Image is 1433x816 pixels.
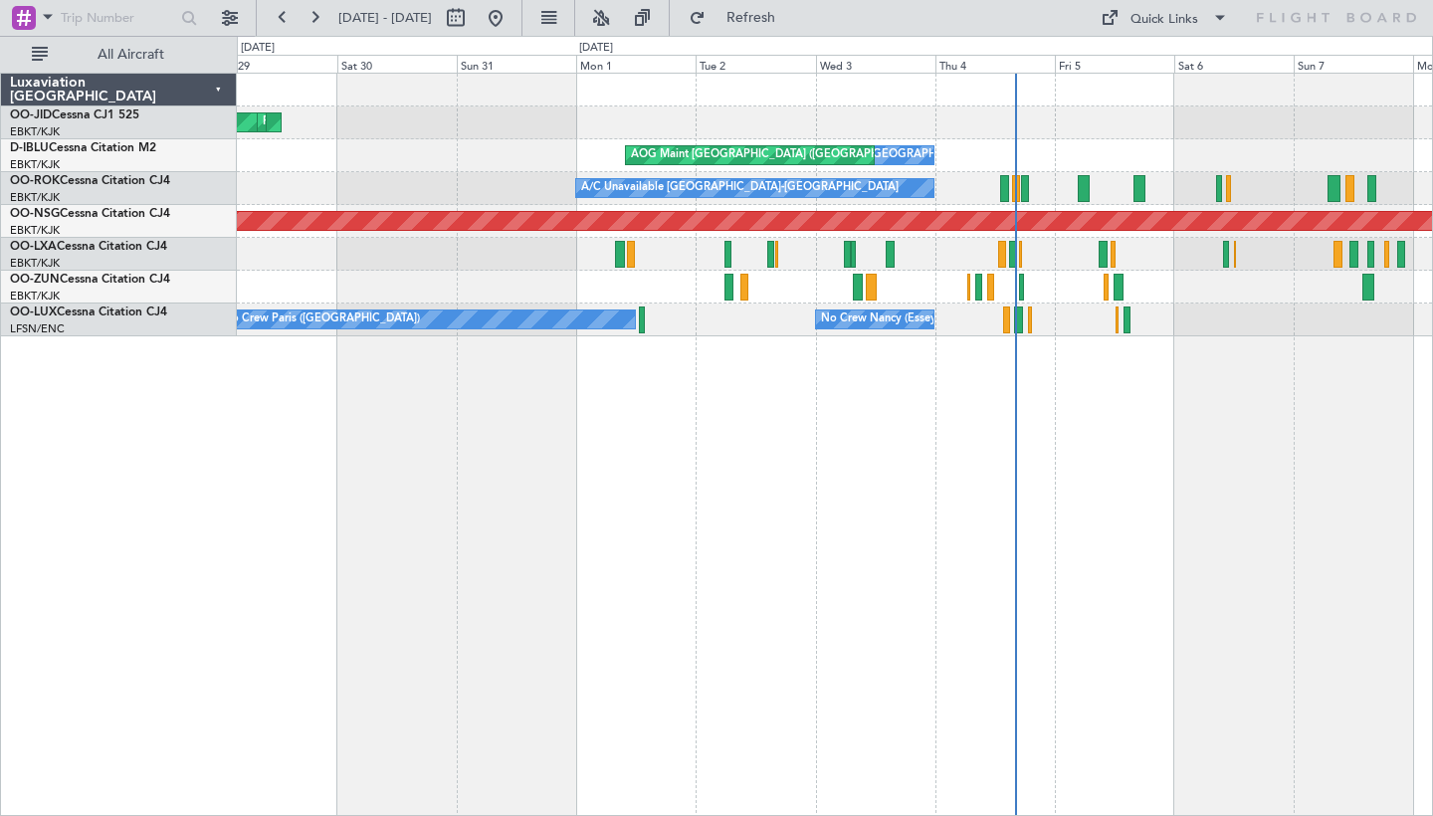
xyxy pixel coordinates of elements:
[579,40,613,57] div: [DATE]
[1294,55,1413,73] div: Sun 7
[10,157,60,172] a: EBKT/KJK
[821,305,939,334] div: No Crew Nancy (Essey)
[10,109,52,121] span: OO-JID
[10,321,65,336] a: LFSN/ENC
[816,55,935,73] div: Wed 3
[10,274,60,286] span: OO-ZUN
[1174,55,1294,73] div: Sat 6
[10,241,167,253] a: OO-LXACessna Citation CJ4
[1055,55,1174,73] div: Fri 5
[10,190,60,205] a: EBKT/KJK
[10,124,60,139] a: EBKT/KJK
[1130,10,1198,30] div: Quick Links
[10,241,57,253] span: OO-LXA
[218,55,337,73] div: Fri 29
[241,40,275,57] div: [DATE]
[10,142,49,154] span: D-IBLU
[10,274,170,286] a: OO-ZUNCessna Citation CJ4
[10,289,60,304] a: EBKT/KJK
[1091,2,1238,34] button: Quick Links
[10,109,139,121] a: OO-JIDCessna CJ1 525
[680,2,799,34] button: Refresh
[10,208,170,220] a: OO-NSGCessna Citation CJ4
[10,223,60,238] a: EBKT/KJK
[52,48,210,62] span: All Aircraft
[696,55,815,73] div: Tue 2
[710,11,793,25] span: Refresh
[61,3,175,33] input: Trip Number
[935,55,1055,73] div: Thu 4
[631,140,976,170] div: AOG Maint [GEOGRAPHIC_DATA] ([GEOGRAPHIC_DATA] National)
[10,306,57,318] span: OO-LUX
[10,208,60,220] span: OO-NSG
[576,55,696,73] div: Mon 1
[10,175,170,187] a: OO-ROKCessna Citation CJ4
[581,173,899,203] div: A/C Unavailable [GEOGRAPHIC_DATA]-[GEOGRAPHIC_DATA]
[263,107,495,137] div: Planned Maint Kortrijk-[GEOGRAPHIC_DATA]
[338,9,432,27] span: [DATE] - [DATE]
[337,55,457,73] div: Sat 30
[10,175,60,187] span: OO-ROK
[10,306,167,318] a: OO-LUXCessna Citation CJ4
[22,39,216,71] button: All Aircraft
[10,142,156,154] a: D-IBLUCessna Citation M2
[457,55,576,73] div: Sun 31
[10,256,60,271] a: EBKT/KJK
[223,305,420,334] div: No Crew Paris ([GEOGRAPHIC_DATA])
